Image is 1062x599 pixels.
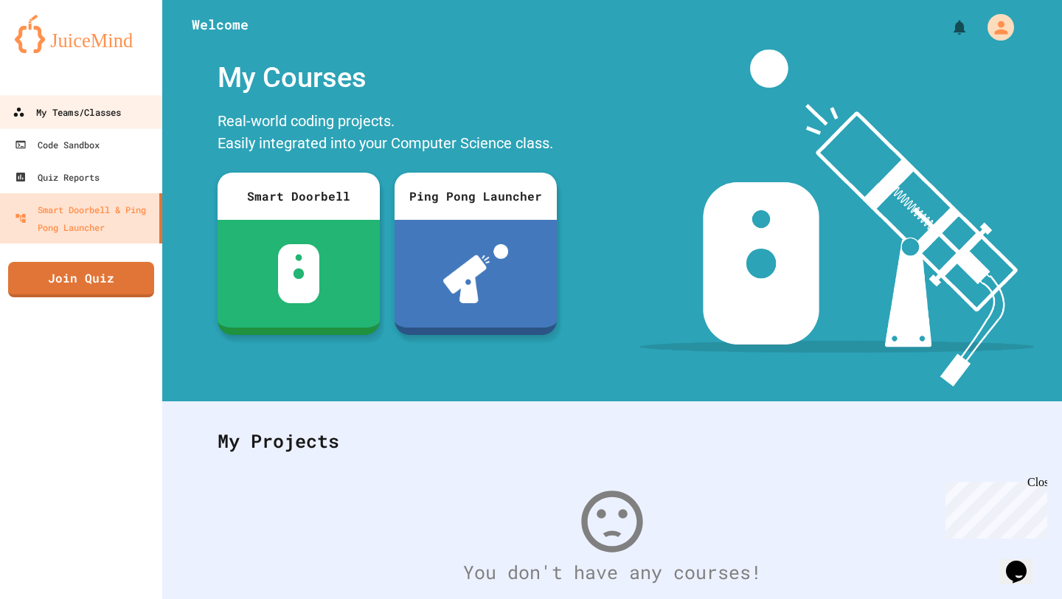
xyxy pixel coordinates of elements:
img: banner-image-my-projects.png [639,49,1035,387]
div: You don't have any courses! [203,558,1021,586]
div: My Notifications [923,15,972,40]
div: My Projects [203,412,1021,470]
div: Chat with us now!Close [6,6,102,94]
div: Real-world coding projects. Easily integrated into your Computer Science class. [210,106,564,162]
div: Smart Doorbell [218,173,380,220]
div: Smart Doorbell & Ping Pong Launcher [15,201,153,236]
div: Code Sandbox [15,136,100,153]
div: My Teams/Classes [13,103,121,122]
a: Join Quiz [8,262,154,297]
div: My Account [972,10,1018,44]
div: Quiz Reports [15,168,100,186]
iframe: chat widget [940,476,1047,539]
iframe: chat widget [1000,540,1047,584]
div: Ping Pong Launcher [395,173,557,220]
img: ppl-with-ball.png [443,244,509,303]
img: sdb-white.svg [278,244,320,303]
img: logo-orange.svg [15,15,147,53]
div: My Courses [210,49,564,106]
